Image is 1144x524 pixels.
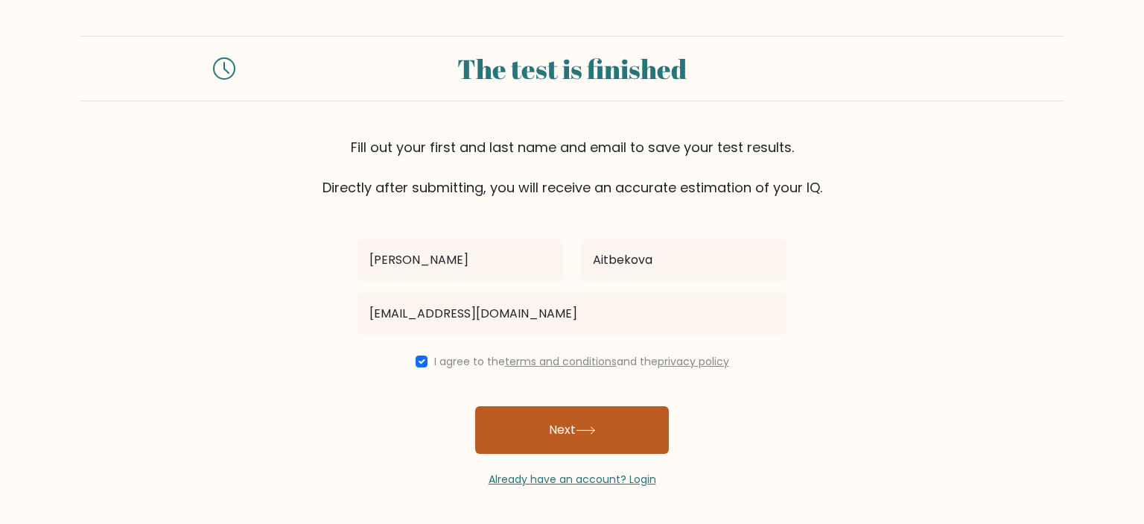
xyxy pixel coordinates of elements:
input: First name [357,239,563,281]
label: I agree to the and the [434,354,729,369]
button: Next [475,406,669,454]
a: Already have an account? Login [489,472,656,487]
div: The test is finished [253,48,891,89]
a: privacy policy [658,354,729,369]
input: Email [357,293,786,335]
div: Fill out your first and last name and email to save your test results. Directly after submitting,... [80,137,1064,198]
a: terms and conditions [505,354,617,369]
input: Last name [581,239,786,281]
